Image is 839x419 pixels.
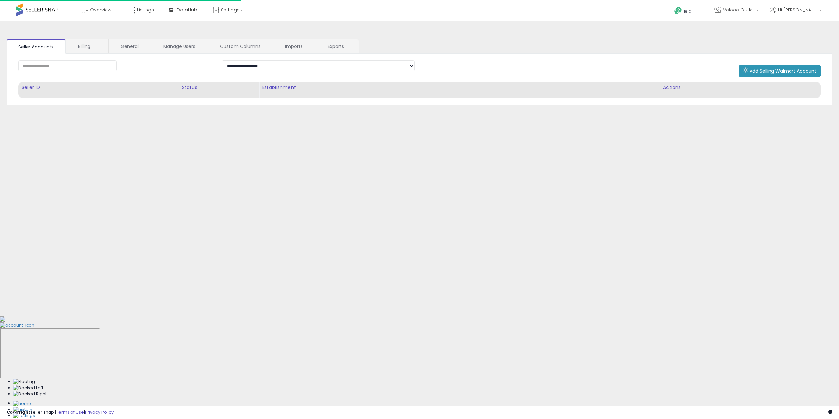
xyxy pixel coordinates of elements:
[66,39,108,53] a: Billing
[137,7,154,13] span: Listings
[13,413,35,419] img: Settings
[177,7,197,13] span: DataHub
[13,401,31,407] img: Home
[273,39,315,53] a: Imports
[21,84,176,91] div: Seller ID
[778,7,817,13] span: Hi [PERSON_NAME]
[151,39,207,53] a: Manage Users
[182,84,256,91] div: Status
[674,7,682,15] i: Get Help
[262,84,657,91] div: Establishment
[208,39,272,53] a: Custom Columns
[770,7,822,21] a: Hi [PERSON_NAME]
[90,7,111,13] span: Overview
[663,84,818,91] div: Actions
[682,9,691,14] span: Help
[13,407,32,413] img: History
[669,2,704,21] a: Help
[316,39,358,53] a: Exports
[13,391,47,397] img: Docked Right
[7,39,66,54] a: Seller Accounts
[739,65,821,77] button: Add Selling Walmart Account
[13,385,43,391] img: Docked Left
[13,379,35,385] img: Floating
[109,39,150,53] a: General
[750,68,816,74] span: Add Selling Walmart Account
[723,7,754,13] span: Veloce Outlet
